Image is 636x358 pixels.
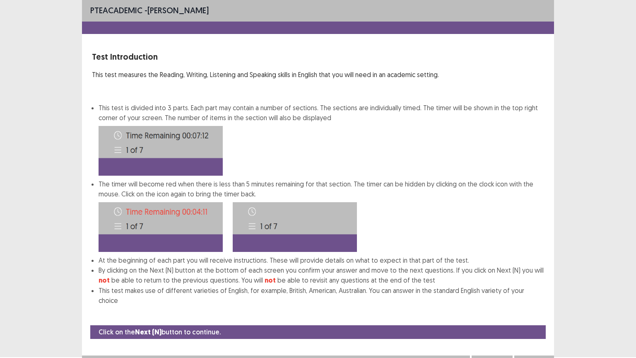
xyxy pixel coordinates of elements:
[90,4,209,17] p: - [PERSON_NAME]
[233,202,357,252] img: Time-image
[265,276,276,285] strong: not
[90,5,142,15] span: PTE academic
[99,276,110,285] strong: not
[92,51,544,63] p: Test Introduction
[99,255,544,265] li: At the beginning of each part you will receive instructions. These will provide details on what t...
[99,265,544,285] li: By clicking on the Next (N) button at the bottom of each screen you confirm your answer and move ...
[135,328,161,336] strong: Next (N)
[99,202,223,252] img: Time-image
[99,179,544,255] li: The timer will become red when there is less than 5 minutes remaining for that section. The timer...
[92,70,544,80] p: This test measures the Reading, Writing, Listening and Speaking skills in English that you will n...
[99,285,544,305] li: This test makes use of different varieties of English, for example, British, American, Australian...
[99,327,221,337] p: Click on the button to continue.
[99,103,544,176] li: This test is divided into 3 parts. Each part may contain a number of sections. The sections are i...
[99,126,223,176] img: Time-image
